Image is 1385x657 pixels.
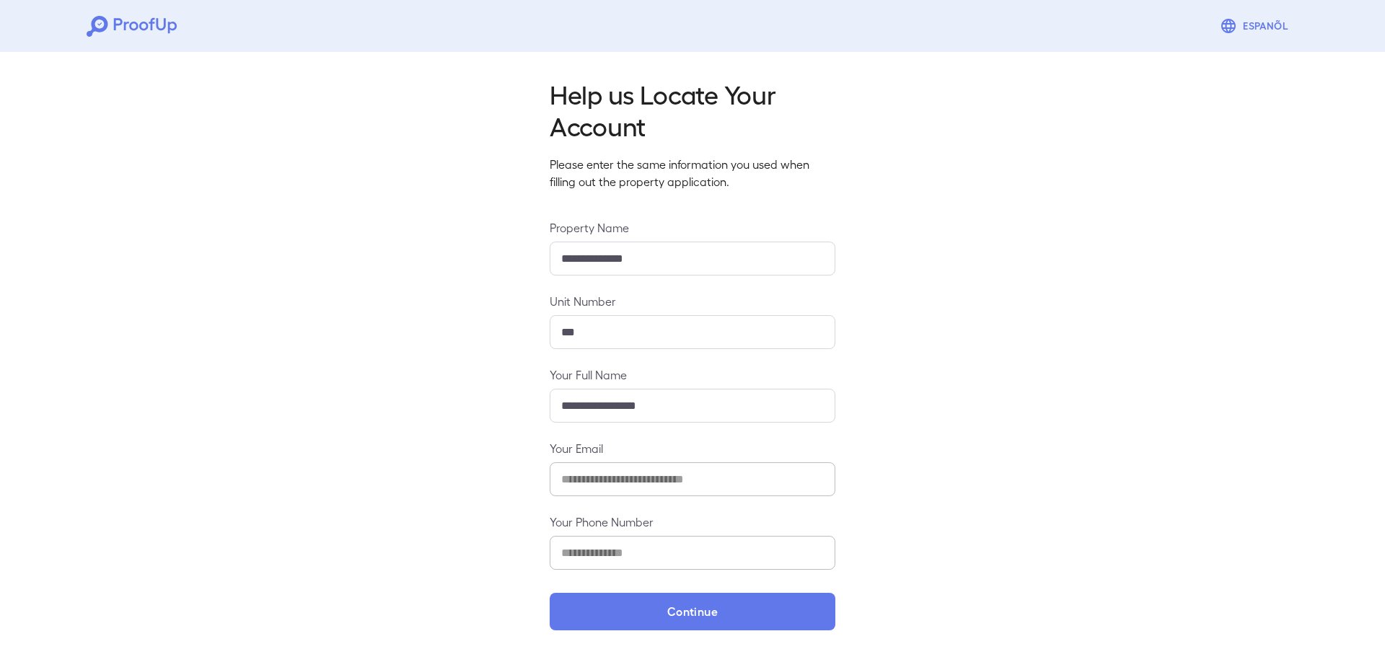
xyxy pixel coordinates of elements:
label: Property Name [550,219,835,236]
label: Unit Number [550,293,835,309]
label: Your Full Name [550,366,835,383]
label: Your Phone Number [550,513,835,530]
p: Please enter the same information you used when filling out the property application. [550,156,835,190]
button: Espanõl [1214,12,1298,40]
label: Your Email [550,440,835,457]
button: Continue [550,593,835,630]
h2: Help us Locate Your Account [550,78,835,141]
